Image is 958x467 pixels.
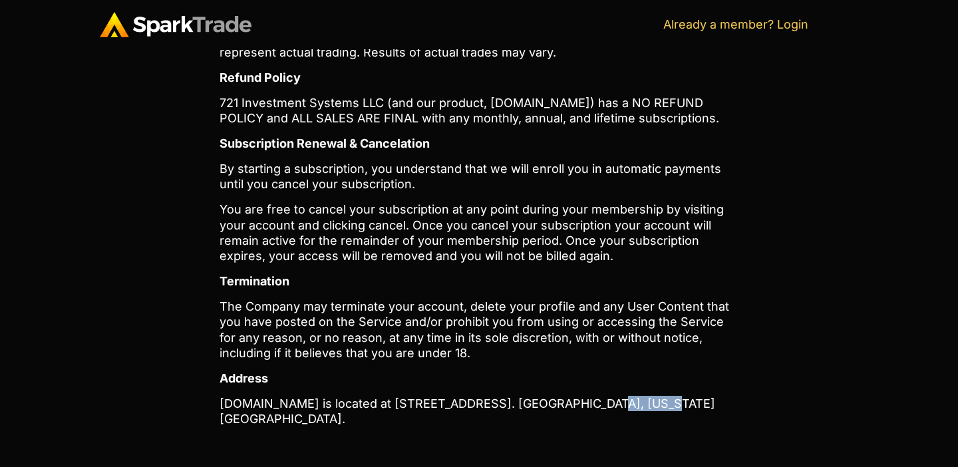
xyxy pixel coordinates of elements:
b: Termination [220,274,289,288]
p: [DOMAIN_NAME] is located at [STREET_ADDRESS]. [GEOGRAPHIC_DATA], [US_STATE][GEOGRAPHIC_DATA]. [220,396,738,427]
p: By starting a subscription, you understand that we will enroll you in automatic payments until yo... [220,161,738,192]
p: 721 Investment Systems LLC (and our product, [DOMAIN_NAME]) has a NO REFUND POLICY and ALL SALES ... [220,95,738,126]
b: Refund Policy [220,71,301,84]
p: The Company may terminate your account, delete your profile and any User Content that you have po... [220,299,738,361]
a: Already a member? Login [663,17,808,31]
b: Address [220,371,268,385]
p: You are free to cancel your subscription at any point during your membership by visiting your acc... [220,202,738,264]
b: Subscription Renewal & Cancelation [220,136,430,150]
